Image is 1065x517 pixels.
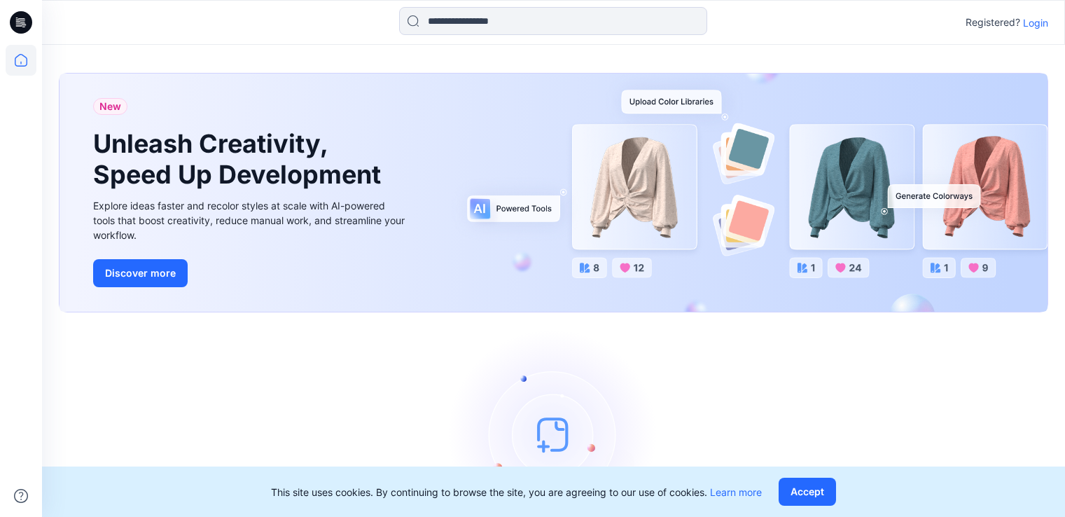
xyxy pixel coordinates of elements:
button: Discover more [93,259,188,287]
p: Login [1023,15,1048,30]
span: New [99,98,121,115]
a: Discover more [93,259,408,287]
div: Explore ideas faster and recolor styles at scale with AI-powered tools that boost creativity, red... [93,198,408,242]
a: Learn more [710,486,762,498]
p: Registered? [966,14,1020,31]
button: Accept [779,478,836,506]
h1: Unleash Creativity, Speed Up Development [93,129,387,189]
p: This site uses cookies. By continuing to browse the site, you are agreeing to our use of cookies. [271,485,762,499]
